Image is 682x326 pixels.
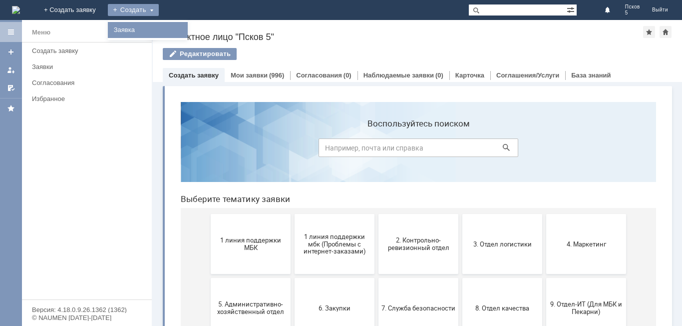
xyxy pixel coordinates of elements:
[209,270,283,285] span: Отдел-ИТ (Битрикс24 и CRM)
[38,184,118,244] button: 5. Административно-хозяйственный отдел
[28,75,150,90] a: Согласования
[209,210,283,217] span: 7. Служба безопасности
[32,63,146,70] div: Заявки
[32,306,142,313] div: Версия: 4.18.0.9.26.1362 (1362)
[376,206,450,221] span: 9. Отдел-ИТ (Для МБК и Пекарни)
[32,79,146,86] div: Согласования
[290,120,369,180] button: 3. Отдел логистики
[146,44,345,63] input: Например, почта или справка
[3,62,19,78] a: Мои заявки
[122,120,202,180] button: 1 линия поддержки мбк (Проблемы с интернет-заказами)
[660,26,672,38] div: Сделать домашней страницей
[269,71,284,79] div: (996)
[363,71,434,79] a: Наблюдаемые заявки
[125,210,199,217] span: 6. Закупки
[290,248,369,308] button: Отдел-ИТ (Офис)
[125,274,199,281] span: Отдел ИТ (1С)
[455,71,484,79] a: Карточка
[38,248,118,308] button: Бухгалтерия (для мбк)
[625,10,640,16] span: 5
[38,120,118,180] button: 1 линия поддержки МБК
[32,314,142,321] div: © NAUMEN [DATE]-[DATE]
[41,274,115,281] span: Бухгалтерия (для мбк)
[146,24,345,34] label: Воспользуйтесь поиском
[209,142,283,157] span: 2. Контрольно-ревизионный отдел
[41,206,115,221] span: 5. Административно-хозяйственный отдел
[32,95,135,102] div: Избранное
[343,71,351,79] div: (0)
[41,142,115,157] span: 1 линия поддержки МБК
[293,274,366,281] span: Отдел-ИТ (Офис)
[3,44,19,60] a: Создать заявку
[293,210,366,217] span: 8. Отдел качества
[643,26,655,38] div: Добавить в избранное
[373,248,453,308] button: Финансовый отдел
[122,184,202,244] button: 6. Закупки
[122,248,202,308] button: Отдел ИТ (1С)
[163,32,643,42] div: Контактное лицо "Псков 5"
[28,43,150,58] a: Создать заявку
[435,71,443,79] div: (0)
[571,71,611,79] a: База знаний
[108,4,159,16] div: Создать
[206,184,286,244] button: 7. Служба безопасности
[206,248,286,308] button: Отдел-ИТ (Битрикс24 и CRM)
[567,4,577,14] span: Расширенный поиск
[376,274,450,281] span: Финансовый отдел
[231,71,268,79] a: Мои заявки
[206,120,286,180] button: 2. Контрольно-ревизионный отдел
[12,6,20,14] a: Перейти на домашнюю страницу
[12,6,20,14] img: logo
[373,184,453,244] button: 9. Отдел-ИТ (Для МБК и Пекарни)
[8,100,483,110] header: Выберите тематику заявки
[169,71,219,79] a: Создать заявку
[373,120,453,180] button: 4. Маркетинг
[496,71,559,79] a: Соглашения/Услуги
[125,138,199,161] span: 1 линия поддержки мбк (Проблемы с интернет-заказами)
[110,24,186,36] a: Заявка
[3,80,19,96] a: Мои согласования
[296,71,342,79] a: Согласования
[290,184,369,244] button: 8. Отдел качества
[32,26,50,38] div: Меню
[28,59,150,74] a: Заявки
[293,146,366,153] span: 3. Отдел логистики
[625,4,640,10] span: Псков
[32,47,146,54] div: Создать заявку
[376,146,450,153] span: 4. Маркетинг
